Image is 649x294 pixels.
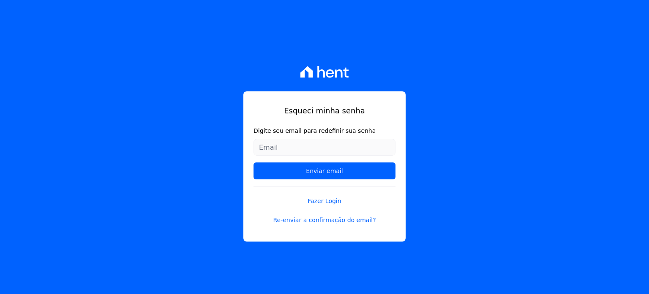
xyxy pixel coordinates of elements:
label: Digite seu email para redefinir sua senha [254,126,395,135]
a: Fazer Login [254,186,395,206]
input: Email [254,139,395,156]
a: Re-enviar a confirmação do email? [254,216,395,225]
input: Enviar email [254,162,395,179]
h1: Esqueci minha senha [254,105,395,116]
